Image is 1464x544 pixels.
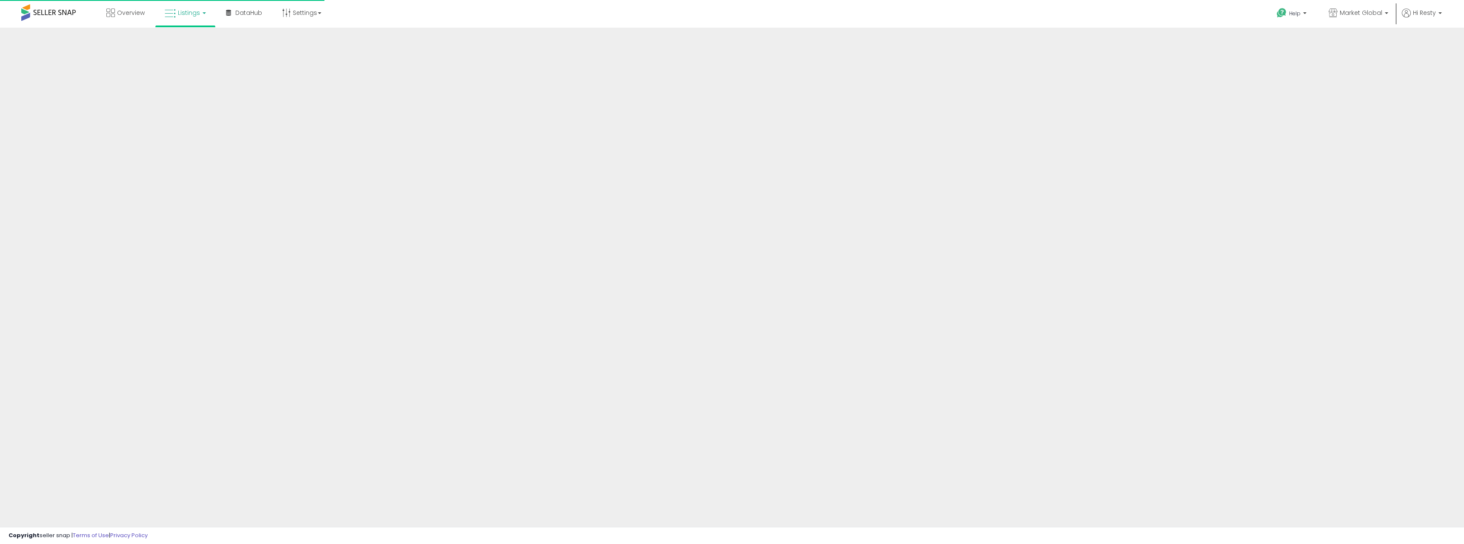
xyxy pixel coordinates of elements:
span: Overview [117,9,145,17]
span: Listings [178,9,200,17]
span: DataHub [235,9,262,17]
a: Help [1270,1,1315,28]
i: Get Help [1276,8,1287,18]
span: Market Global [1340,9,1382,17]
a: Hi Resty [1402,9,1442,28]
span: Help [1289,10,1301,17]
span: Hi Resty [1413,9,1436,17]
